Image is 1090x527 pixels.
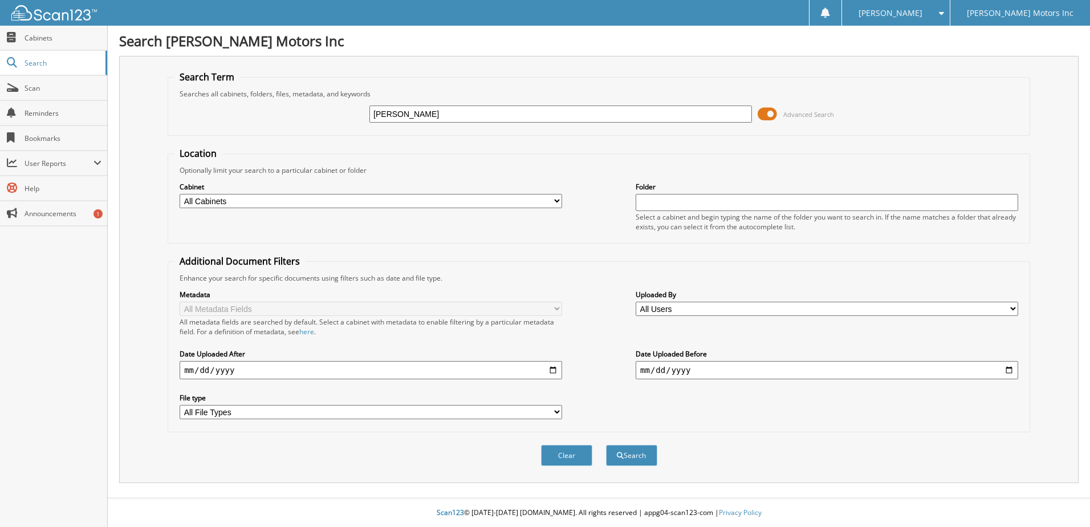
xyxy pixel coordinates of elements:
legend: Search Term [174,71,240,83]
iframe: Chat Widget [1033,472,1090,527]
img: scan123-logo-white.svg [11,5,97,21]
span: Help [25,184,101,193]
span: Advanced Search [783,110,834,119]
legend: Location [174,147,222,160]
span: Scan [25,83,101,93]
button: Clear [541,445,592,466]
span: Reminders [25,108,101,118]
div: All metadata fields are searched by default. Select a cabinet with metadata to enable filtering b... [180,317,562,337]
button: Search [606,445,657,466]
h1: Search [PERSON_NAME] Motors Inc [119,31,1079,50]
div: Optionally limit your search to a particular cabinet or folder [174,165,1024,175]
label: Folder [636,182,1018,192]
legend: Additional Document Filters [174,255,306,267]
span: Cabinets [25,33,101,43]
span: Bookmarks [25,133,101,143]
label: Metadata [180,290,562,299]
span: Search [25,58,100,68]
span: Scan123 [437,508,464,517]
input: end [636,361,1018,379]
label: Date Uploaded Before [636,349,1018,359]
div: © [DATE]-[DATE] [DOMAIN_NAME]. All rights reserved | appg04-scan123-com | [108,499,1090,527]
label: Cabinet [180,182,562,192]
label: File type [180,393,562,403]
div: Searches all cabinets, folders, files, metadata, and keywords [174,89,1024,99]
span: [PERSON_NAME] [859,10,922,17]
span: Announcements [25,209,101,218]
div: Enhance your search for specific documents using filters such as date and file type. [174,273,1024,283]
a: Privacy Policy [719,508,762,517]
div: Select a cabinet and begin typing the name of the folder you want to search in. If the name match... [636,212,1018,232]
div: 1 [93,209,103,218]
label: Uploaded By [636,290,1018,299]
span: [PERSON_NAME] Motors Inc [967,10,1073,17]
a: here [299,327,314,337]
input: start [180,361,562,379]
span: User Reports [25,159,93,168]
label: Date Uploaded After [180,349,562,359]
